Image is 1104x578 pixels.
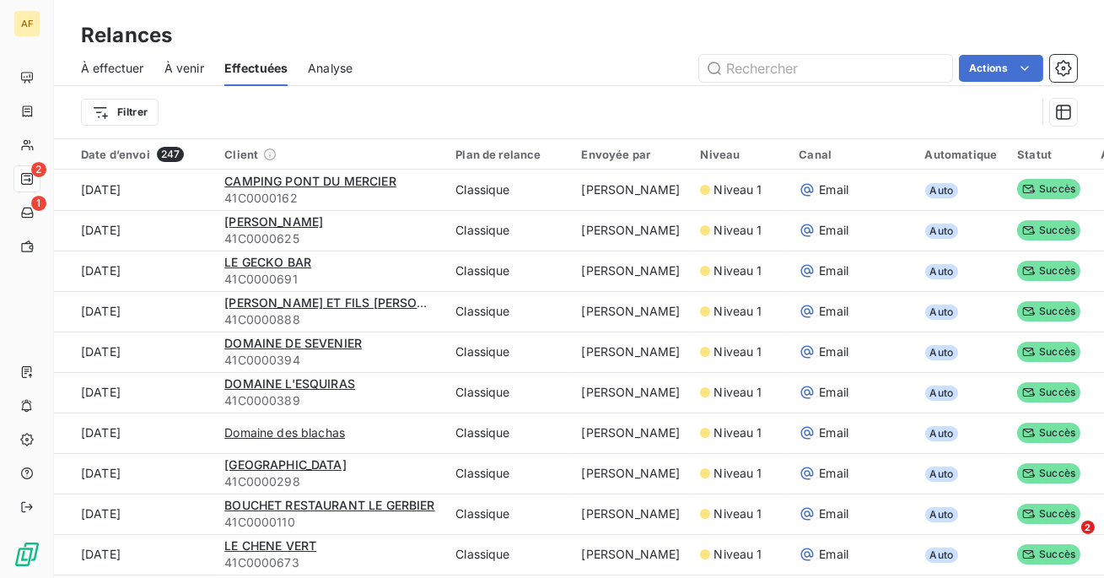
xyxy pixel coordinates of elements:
[1017,220,1080,240] span: Succès
[455,148,561,161] div: Plan de relance
[445,453,571,494] td: Classique
[819,465,848,482] span: Email
[54,251,214,291] td: [DATE]
[572,210,691,251] td: [PERSON_NAME]
[925,148,998,161] div: Automatique
[819,303,848,320] span: Email
[582,148,681,161] div: Envoyée par
[714,222,762,239] span: Niveau 1
[445,372,571,413] td: Classique
[714,303,762,320] span: Niveau 1
[445,494,571,534] td: Classique
[699,55,952,82] input: Rechercher
[714,181,762,198] span: Niveau 1
[819,505,848,522] span: Email
[54,210,214,251] td: [DATE]
[925,224,959,239] span: Auto
[224,148,258,161] span: Client
[700,148,778,161] div: Niveau
[1017,342,1080,362] span: Succès
[31,196,46,211] span: 1
[1017,423,1080,443] span: Succès
[54,291,214,332] td: [DATE]
[925,264,959,279] span: Auto
[714,424,762,441] span: Niveau 1
[13,10,40,37] div: AF
[819,262,848,279] span: Email
[1017,148,1080,161] div: Statut
[925,467,959,482] span: Auto
[925,507,959,522] span: Auto
[224,514,435,531] span: 41C0000110
[224,352,435,369] span: 41C0000394
[81,20,172,51] h3: Relances
[224,214,323,229] span: [PERSON_NAME]
[819,181,848,198] span: Email
[224,424,345,441] span: Domaine des blachas
[572,413,691,453] td: [PERSON_NAME]
[572,453,691,494] td: [PERSON_NAME]
[1017,179,1080,199] span: Succès
[308,60,353,77] span: Analyse
[572,291,691,332] td: [PERSON_NAME]
[224,498,434,512] span: BOUCHET RESTAURANT LE GERBIER
[925,345,959,360] span: Auto
[1017,504,1080,524] span: Succès
[54,453,214,494] td: [DATE]
[445,251,571,291] td: Classique
[925,548,959,563] span: Auto
[224,230,435,247] span: 41C0000625
[925,183,959,198] span: Auto
[31,162,46,177] span: 2
[81,60,144,77] span: À effectuer
[819,343,848,360] span: Email
[572,332,691,372] td: [PERSON_NAME]
[925,426,959,441] span: Auto
[13,541,40,568] img: Logo LeanPay
[445,534,571,575] td: Classique
[925,305,959,320] span: Auto
[54,534,214,575] td: [DATE]
[819,222,848,239] span: Email
[54,372,214,413] td: [DATE]
[714,505,762,522] span: Niveau 1
[714,343,762,360] span: Niveau 1
[714,384,762,401] span: Niveau 1
[572,251,691,291] td: [PERSON_NAME]
[445,210,571,251] td: Classique
[54,332,214,372] td: [DATE]
[572,170,691,210] td: [PERSON_NAME]
[445,291,571,332] td: Classique
[81,147,204,162] div: Date d’envoi
[714,262,762,279] span: Niveau 1
[819,384,848,401] span: Email
[819,424,848,441] span: Email
[224,554,435,571] span: 41C0000673
[1017,382,1080,402] span: Succès
[224,457,347,472] span: [GEOGRAPHIC_DATA]
[799,148,904,161] div: Canal
[224,311,435,328] span: 41C0000888
[54,494,214,534] td: [DATE]
[959,55,1043,82] button: Actions
[81,99,159,126] button: Filtrer
[572,372,691,413] td: [PERSON_NAME]
[819,546,848,563] span: Email
[224,174,396,188] span: CAMPING PONT DU MERCIER
[224,255,311,269] span: LE GECKO BAR
[224,336,362,350] span: DOMAINE DE SEVENIER
[1017,463,1080,483] span: Succès
[714,465,762,482] span: Niveau 1
[224,473,435,490] span: 41C0000298
[54,413,214,453] td: [DATE]
[1081,521,1095,534] span: 2
[445,170,571,210] td: Classique
[224,392,435,409] span: 41C0000389
[714,546,762,563] span: Niveau 1
[224,295,471,310] span: [PERSON_NAME] ET FILS [PERSON_NAME]
[925,386,959,401] span: Auto
[54,170,214,210] td: [DATE]
[224,271,435,288] span: 41C0000691
[572,494,691,534] td: [PERSON_NAME]
[1017,544,1080,564] span: Succès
